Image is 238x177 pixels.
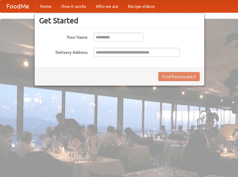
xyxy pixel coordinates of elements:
[35,0,56,12] a: Home
[158,72,200,81] button: Find Restaurants!
[39,48,88,55] label: Delivery Address
[56,0,91,12] a: How it works
[123,0,159,12] a: Recipe videos
[0,0,35,12] a: FoodMe
[39,16,200,25] h3: Get Started
[39,33,88,40] label: Your Name
[91,0,123,12] a: Who we are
